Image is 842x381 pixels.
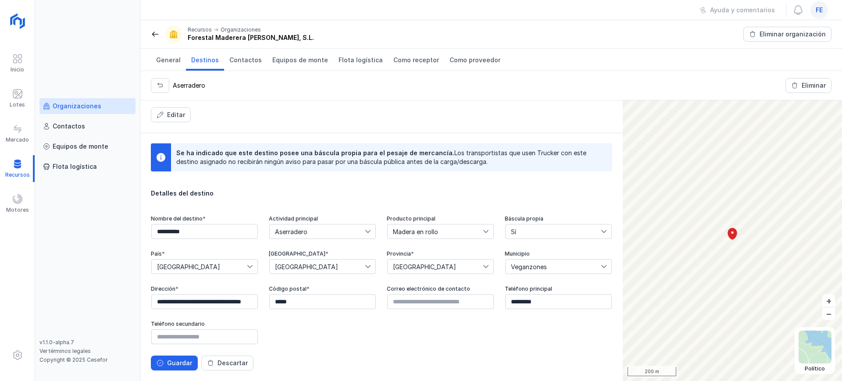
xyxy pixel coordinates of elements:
div: Descartar [218,359,248,367]
span: Como proveedor [450,56,500,64]
div: Forestal Maderera [PERSON_NAME], S.L. [188,33,314,42]
div: Eliminar [802,81,826,90]
img: political.webp [799,331,831,363]
span: Flota logística [339,56,383,64]
span: Segovia [388,260,483,274]
div: Organizaciones [53,102,101,110]
button: Guardar [151,356,198,370]
div: Detalles del destino [151,189,612,198]
div: País [151,250,258,257]
div: Nombre del destino [151,215,258,222]
button: Editar [151,107,191,122]
button: Descartar [201,356,253,370]
div: Recursos [188,26,212,33]
div: Teléfono secundario [151,320,258,327]
div: v1.1.0-alpha.7 [39,339,136,346]
span: Sí [506,224,601,239]
img: logoRight.svg [7,10,29,32]
div: Contactos [53,122,85,131]
span: Destinos [191,56,219,64]
span: Contactos [229,56,262,64]
span: Equipos de monte [272,56,328,64]
a: Flota logística [39,159,136,174]
span: Castilla y León [270,260,365,274]
a: Contactos [224,49,267,71]
button: Eliminar organización [743,27,831,42]
a: Equipos de monte [39,139,136,154]
div: Equipos de monte [53,142,108,151]
div: Organizaciones [221,26,261,33]
div: Guardar [167,359,192,367]
div: Báscula propia [505,215,612,222]
div: Correo electrónico de contacto [387,285,494,292]
div: Inicio [11,66,24,73]
a: Como receptor [388,49,444,71]
span: Como receptor [393,56,439,64]
a: Destinos [186,49,224,71]
div: Teléfono principal [505,285,612,292]
span: Madera en rollo [388,224,483,239]
span: General [156,56,181,64]
div: Mercado [6,136,29,143]
div: Lotes [10,101,25,108]
a: Como proveedor [444,49,506,71]
div: [GEOGRAPHIC_DATA] [269,250,376,257]
div: Ayuda y comentarios [710,6,775,14]
div: Actividad principal [269,215,376,222]
button: – [822,307,835,320]
span: fe [816,6,823,14]
div: Flota logística [53,162,97,171]
span: Se ha indicado que este destino posee una báscula propia para el pesaje de mercancía. [176,149,454,157]
button: Ayuda y comentarios [694,3,781,18]
div: Los transportistas que usen Trucker con este destino asignado no recibirán ningún aviso para pasa... [176,149,600,166]
div: Municipio [505,250,612,257]
div: Producto principal [387,215,494,222]
a: Contactos [39,118,136,134]
div: Código postal [269,285,376,292]
span: Veganzones [506,260,601,274]
div: Motores [6,207,29,214]
div: Político [799,365,831,372]
div: Aserradero [173,81,205,90]
a: Ver términos legales [39,348,91,354]
span: Aserradero [270,224,365,239]
a: General [151,49,186,71]
div: Eliminar organización [760,30,826,39]
a: Organizaciones [39,98,136,114]
div: Editar [167,110,185,119]
span: España [152,260,247,274]
a: Equipos de monte [267,49,333,71]
button: Eliminar [785,78,831,93]
div: Provincia [387,250,494,257]
button: + [822,294,835,307]
div: Dirección [151,285,258,292]
a: Flota logística [333,49,388,71]
div: Copyright © 2025 Cesefor [39,356,136,363]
